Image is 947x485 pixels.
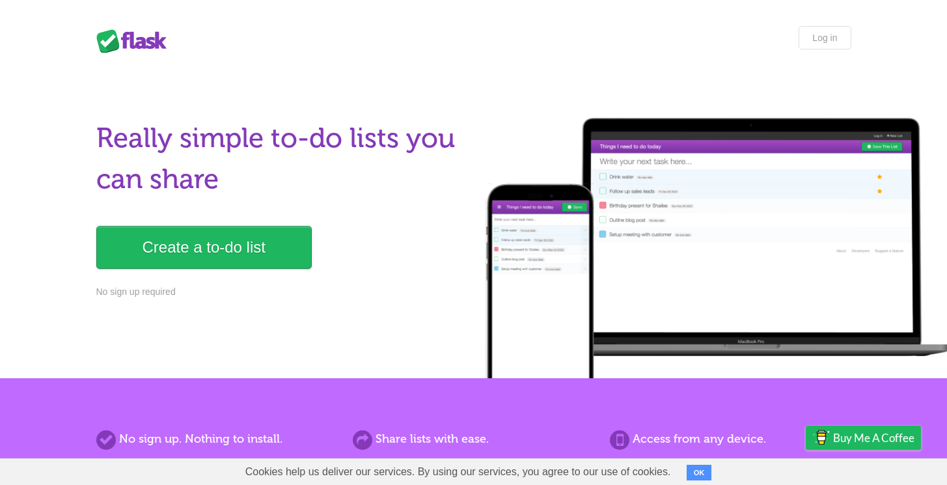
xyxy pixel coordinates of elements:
a: Buy me a coffee [806,426,921,450]
h2: No sign up. Nothing to install. [96,430,337,448]
p: No sign up required [96,285,466,299]
div: Flask Lists [96,29,174,53]
span: Buy me a coffee [833,426,914,449]
button: OK [687,465,712,480]
h2: Share lists with ease. [353,430,594,448]
a: Log in [799,26,851,49]
span: Cookies help us deliver our services. By using our services, you agree to our use of cookies. [232,459,684,485]
a: Create a to-do list [96,226,312,269]
h1: Really simple to-do lists you can share [96,118,466,200]
img: Buy me a coffee [812,426,830,449]
h2: Access from any device. [610,430,851,448]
